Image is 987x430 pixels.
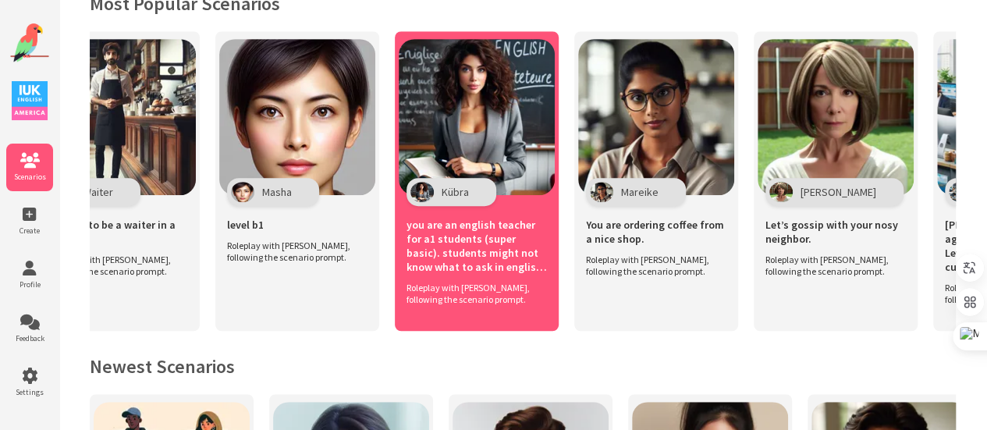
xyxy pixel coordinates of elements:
img: Character [769,182,793,202]
span: [PERSON_NAME] [801,185,876,199]
img: Scenario Image [40,39,196,195]
span: Roleplay with [PERSON_NAME], following the scenario prompt. [227,240,360,263]
span: Settings [6,387,53,397]
span: Waiter [83,185,113,199]
span: Kübra [442,185,469,199]
img: Scenario Image [578,39,734,195]
span: Roleplay with [PERSON_NAME], following the scenario prompt. [407,282,539,305]
img: Character [410,182,434,202]
img: Character [590,182,613,202]
img: Character [231,182,254,202]
img: Character [949,182,972,202]
span: Profile [6,279,53,290]
span: You are ordering coffee from a nice shop. [586,218,726,246]
img: Scenario Image [758,39,914,195]
span: you are an english teacher for a1 students (super basic). students might not know what to ask in ... [407,218,547,274]
span: Mareike [621,185,659,199]
span: Create [6,226,53,236]
span: Pretend to be a waiter in a cafe [48,218,188,246]
span: Let’s gossip with your nosy neighbor. [765,218,906,246]
span: level b1 [227,218,264,232]
img: Scenario Image [219,39,375,195]
span: Roleplay with [PERSON_NAME], following the scenario prompt. [765,254,898,277]
span: Feedback [6,333,53,343]
span: Scenarios [6,172,53,182]
span: Roleplay with [PERSON_NAME], following the scenario prompt. [586,254,719,277]
img: Website Logo [10,23,49,62]
span: Roleplay with [PERSON_NAME], following the scenario prompt. [48,254,180,277]
span: Masha [262,185,292,199]
img: Scenario Image [399,39,555,195]
img: IUK Logo [12,81,48,120]
h2: Newest Scenarios [90,354,956,378]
